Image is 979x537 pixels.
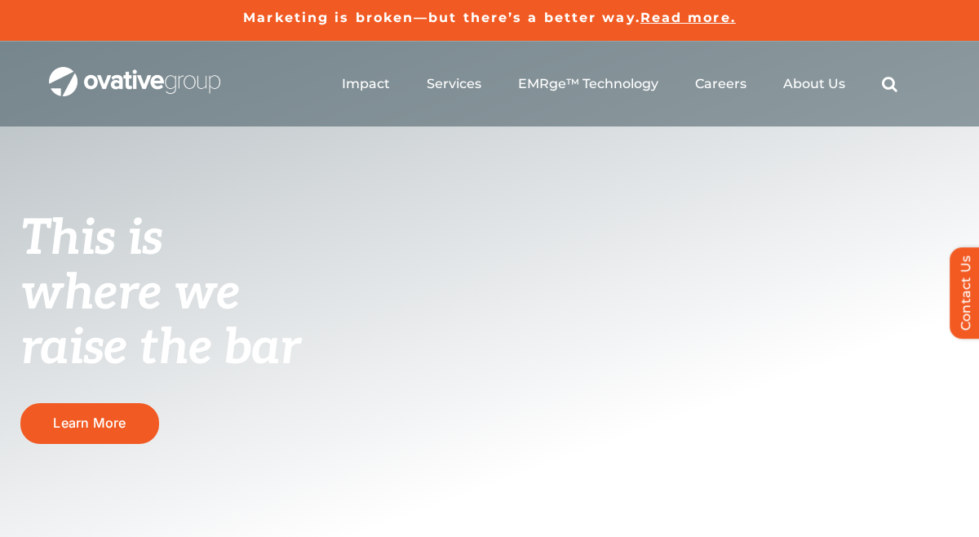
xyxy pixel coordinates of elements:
a: Search [882,76,897,92]
a: Read more. [640,10,736,25]
span: where we raise the bar [20,264,300,378]
a: EMRge™ Technology [518,76,658,92]
a: Marketing is broken—but there’s a better way. [243,10,640,25]
a: Services [427,76,481,92]
nav: Menu [342,58,897,110]
a: Impact [342,76,390,92]
a: OG_Full_horizontal_WHT [49,65,220,81]
a: Careers [695,76,746,92]
a: Learn More [20,403,159,443]
span: Learn More [53,415,126,431]
a: About Us [783,76,845,92]
span: This is [20,210,162,268]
